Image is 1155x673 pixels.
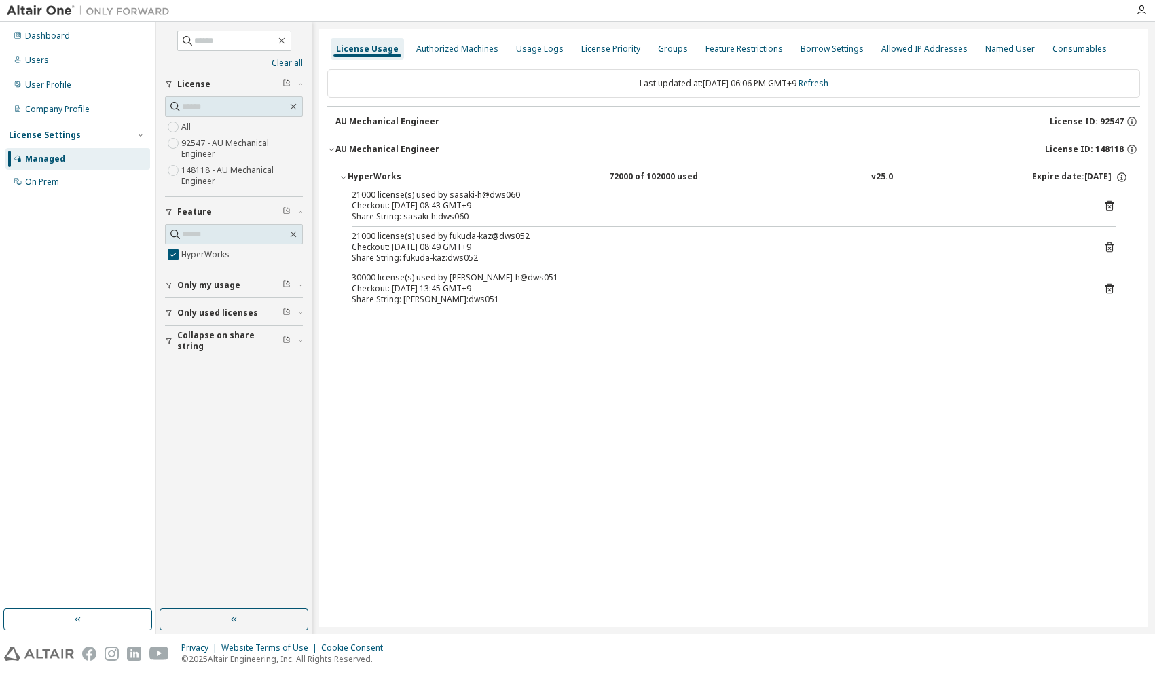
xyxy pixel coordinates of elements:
[165,270,303,300] button: Only my usage
[282,280,291,291] span: Clear filter
[705,43,783,54] div: Feature Restrictions
[352,189,1083,200] div: 21000 license(s) used by sasaki-h@dws060
[25,104,90,115] div: Company Profile
[352,272,1083,283] div: 30000 license(s) used by [PERSON_NAME]-h@dws051
[352,200,1083,211] div: Checkout: [DATE] 08:43 GMT+9
[177,308,258,319] span: Only used licenses
[352,283,1083,294] div: Checkout: [DATE] 13:45 GMT+9
[352,211,1083,222] div: Share String: sasaki-h:dws060
[352,253,1083,263] div: Share String: fukuda-kaz:dws052
[871,171,893,183] div: v25.0
[1050,116,1124,127] span: License ID: 92547
[352,231,1083,242] div: 21000 license(s) used by fukuda-kaz@dws052
[801,43,864,54] div: Borrow Settings
[181,642,221,653] div: Privacy
[149,647,169,661] img: youtube.svg
[799,77,828,89] a: Refresh
[336,43,399,54] div: License Usage
[335,116,439,127] div: AU Mechanical Engineer
[25,177,59,187] div: On Prem
[282,335,291,346] span: Clear filter
[1045,144,1124,155] span: License ID: 148118
[352,294,1083,305] div: Share String: [PERSON_NAME]:dws051
[658,43,688,54] div: Groups
[165,326,303,356] button: Collapse on share string
[165,58,303,69] a: Clear all
[25,31,70,41] div: Dashboard
[9,130,81,141] div: License Settings
[7,4,177,18] img: Altair One
[340,162,1128,192] button: HyperWorks72000 of 102000 usedv25.0Expire date:[DATE]
[282,308,291,319] span: Clear filter
[1052,43,1107,54] div: Consumables
[327,134,1140,164] button: AU Mechanical EngineerLicense ID: 148118
[25,55,49,66] div: Users
[282,206,291,217] span: Clear filter
[177,330,282,352] span: Collapse on share string
[165,298,303,328] button: Only used licenses
[327,69,1140,98] div: Last updated at: [DATE] 06:06 PM GMT+9
[581,43,640,54] div: License Priority
[25,153,65,164] div: Managed
[1032,171,1128,183] div: Expire date: [DATE]
[165,69,303,99] button: License
[282,79,291,90] span: Clear filter
[177,206,212,217] span: Feature
[181,653,391,665] p: © 2025 Altair Engineering, Inc. All Rights Reserved.
[25,79,71,90] div: User Profile
[335,107,1140,137] button: AU Mechanical EngineerLicense ID: 92547
[181,247,232,263] label: HyperWorks
[321,642,391,653] div: Cookie Consent
[177,280,240,291] span: Only my usage
[105,647,119,661] img: instagram.svg
[127,647,141,661] img: linkedin.svg
[181,135,303,162] label: 92547 - AU Mechanical Engineer
[352,242,1083,253] div: Checkout: [DATE] 08:49 GMT+9
[82,647,96,661] img: facebook.svg
[181,119,194,135] label: All
[177,79,210,90] span: License
[985,43,1035,54] div: Named User
[348,171,470,183] div: HyperWorks
[181,162,303,189] label: 148118 - AU Mechanical Engineer
[165,197,303,227] button: Feature
[516,43,564,54] div: Usage Logs
[335,144,439,155] div: AU Mechanical Engineer
[416,43,498,54] div: Authorized Machines
[4,647,74,661] img: altair_logo.svg
[221,642,321,653] div: Website Terms of Use
[881,43,968,54] div: Allowed IP Addresses
[609,171,731,183] div: 72000 of 102000 used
